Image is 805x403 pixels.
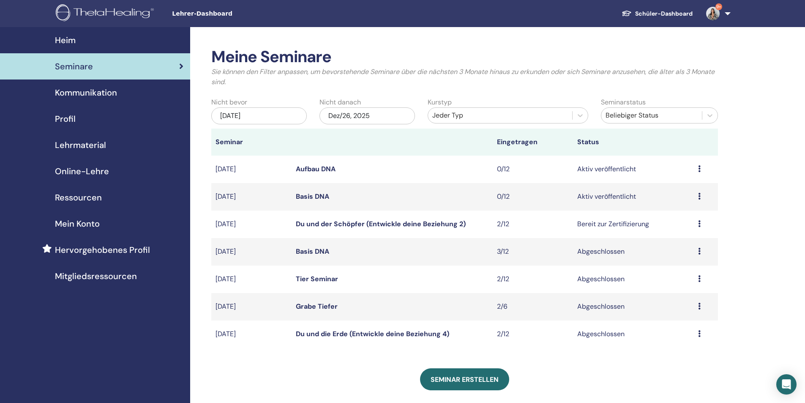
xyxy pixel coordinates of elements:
th: Status [573,129,693,156]
a: Du und der Schöpfer (Entwickle deine Beziehung 2) [296,219,466,228]
img: logo.png [56,4,157,23]
img: graduation-cap-white.svg [622,10,632,17]
span: Lehrmaterial [55,139,106,151]
span: Heim [55,34,76,47]
a: Basis DNA [296,192,329,201]
a: Aufbau DNA [296,164,336,173]
td: Abgeschlossen [573,293,693,321]
td: Abgeschlossen [573,321,693,348]
label: Kurstyp [428,97,452,107]
th: Eingetragen [493,129,573,156]
td: [DATE] [211,156,292,183]
span: Mein Konto [55,217,100,230]
span: Online-Lehre [55,165,109,178]
a: Grabe Tiefer [296,302,338,311]
span: Lehrer-Dashboard [172,9,299,18]
div: Jeder Typ [432,110,568,121]
div: Open Intercom Messenger [776,374,797,395]
div: Dez/26, 2025 [319,107,415,124]
td: 0/12 [493,183,573,211]
td: 2/6 [493,293,573,321]
label: Seminarstatus [601,97,646,107]
span: Profil [55,112,76,125]
td: 2/12 [493,321,573,348]
td: Aktiv veröffentlicht [573,156,693,183]
td: Bereit zur Zertifizierung [573,211,693,238]
h2: Meine Seminare [211,47,718,67]
span: Hervorgehobenes Profil [55,244,150,256]
td: [DATE] [211,238,292,266]
td: 3/12 [493,238,573,266]
img: default.jpg [706,7,720,20]
a: Du und die Erde (Entwickle deine Beziehung 4) [296,329,449,338]
td: [DATE] [211,211,292,238]
td: [DATE] [211,183,292,211]
label: Nicht bevor [211,97,247,107]
p: Sie können den Filter anpassen, um bevorstehende Seminare über die nächsten 3 Monate hinaus zu er... [211,67,718,87]
td: [DATE] [211,266,292,293]
td: [DATE] [211,293,292,321]
div: Beliebiger Status [606,110,698,121]
td: 0/12 [493,156,573,183]
td: Abgeschlossen [573,238,693,266]
span: Seminare [55,60,93,73]
td: Aktiv veröffentlicht [573,183,693,211]
td: Abgeschlossen [573,266,693,293]
div: [DATE] [211,107,307,124]
td: 2/12 [493,266,573,293]
span: Kommunikation [55,86,117,99]
td: [DATE] [211,321,292,348]
th: Seminar [211,129,292,156]
span: 9+ [715,3,722,10]
a: Tier Seminar [296,274,338,283]
a: Basis DNA [296,247,329,256]
span: Mitgliedsressourcen [55,270,137,282]
a: Seminar erstellen [420,368,509,390]
span: Seminar erstellen [431,375,499,384]
label: Nicht danach [319,97,361,107]
span: Ressourcen [55,191,102,204]
a: Schüler-Dashboard [615,6,699,22]
td: 2/12 [493,211,573,238]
